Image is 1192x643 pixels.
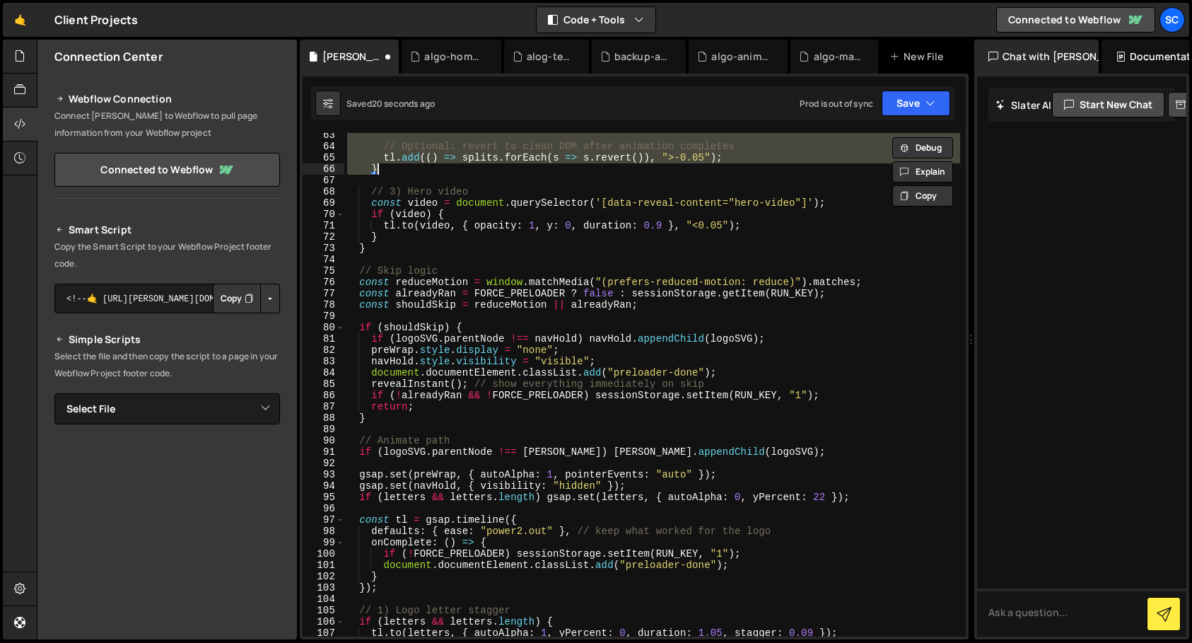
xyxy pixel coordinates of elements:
[54,49,163,64] h2: Connection Center
[303,458,344,469] div: 92
[346,98,435,110] div: Saved
[54,11,138,28] div: Client Projects
[424,50,484,64] div: algo-home-page-main.js
[711,50,771,64] div: algo-animation2_wrap.js
[303,311,344,322] div: 79
[303,175,344,186] div: 67
[892,185,953,207] button: Copy
[303,424,344,435] div: 89
[303,582,344,593] div: 103
[213,284,261,313] button: Copy
[303,197,344,209] div: 69
[882,91,950,116] button: Save
[1159,7,1185,33] a: Sc
[303,605,344,616] div: 105
[614,50,669,64] div: backup-algo1.0.js.js
[974,40,1099,74] div: Chat with [PERSON_NAME]
[303,378,344,390] div: 85
[303,186,344,197] div: 68
[3,3,37,37] a: 🤙
[303,299,344,311] div: 78
[54,448,281,575] iframe: YouTube video player
[1052,92,1164,117] button: Start new chat
[303,141,344,152] div: 64
[54,108,280,141] p: Connect [PERSON_NAME] to Webflow to pull page information from your Webflow project
[54,91,280,108] h2: Webflow Connection
[303,243,344,254] div: 73
[303,469,344,480] div: 93
[303,209,344,220] div: 70
[1102,40,1189,74] div: Documentation
[996,7,1155,33] a: Connected to Webflow
[303,265,344,277] div: 75
[892,137,953,158] button: Debug
[303,560,344,571] div: 101
[372,98,435,110] div: 20 seconds ago
[303,356,344,367] div: 83
[303,526,344,537] div: 98
[54,221,280,238] h2: Smart Script
[303,231,344,243] div: 72
[54,331,280,348] h2: Simple Scripts
[54,238,280,272] p: Copy the Smart Script to your Webflow Project footer code.
[303,163,344,175] div: 66
[303,627,344,639] div: 107
[54,153,280,187] a: Connected to Webflow
[889,50,949,64] div: New File
[303,537,344,548] div: 99
[527,50,572,64] div: alog-test.js
[322,50,382,64] div: [PERSON_NAME] Studio.js
[800,98,873,110] div: Prod is out of sync
[303,616,344,627] div: 106
[303,344,344,356] div: 82
[303,593,344,605] div: 104
[54,348,280,382] p: Select the file and then copy the script to a page in your Webflow Project footer code.
[303,254,344,265] div: 74
[54,284,280,313] textarea: <!--🤙 [URL][PERSON_NAME][DOMAIN_NAME]> <script>document.addEventListener("DOMContentLoaded", func...
[303,503,344,514] div: 96
[213,284,280,313] div: Button group with nested dropdown
[303,514,344,526] div: 97
[303,435,344,446] div: 90
[303,288,344,299] div: 77
[303,412,344,424] div: 88
[303,322,344,333] div: 80
[892,161,953,183] button: Explain
[303,480,344,492] div: 94
[303,367,344,378] div: 84
[303,152,344,163] div: 65
[303,401,344,412] div: 87
[303,571,344,582] div: 102
[303,220,344,231] div: 71
[303,277,344,288] div: 76
[303,548,344,560] div: 100
[303,390,344,401] div: 86
[303,492,344,503] div: 95
[537,7,655,33] button: Code + Tools
[303,446,344,458] div: 91
[995,98,1052,112] h2: Slater AI
[814,50,861,64] div: algo-marketing.js
[303,333,344,344] div: 81
[303,129,344,141] div: 63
